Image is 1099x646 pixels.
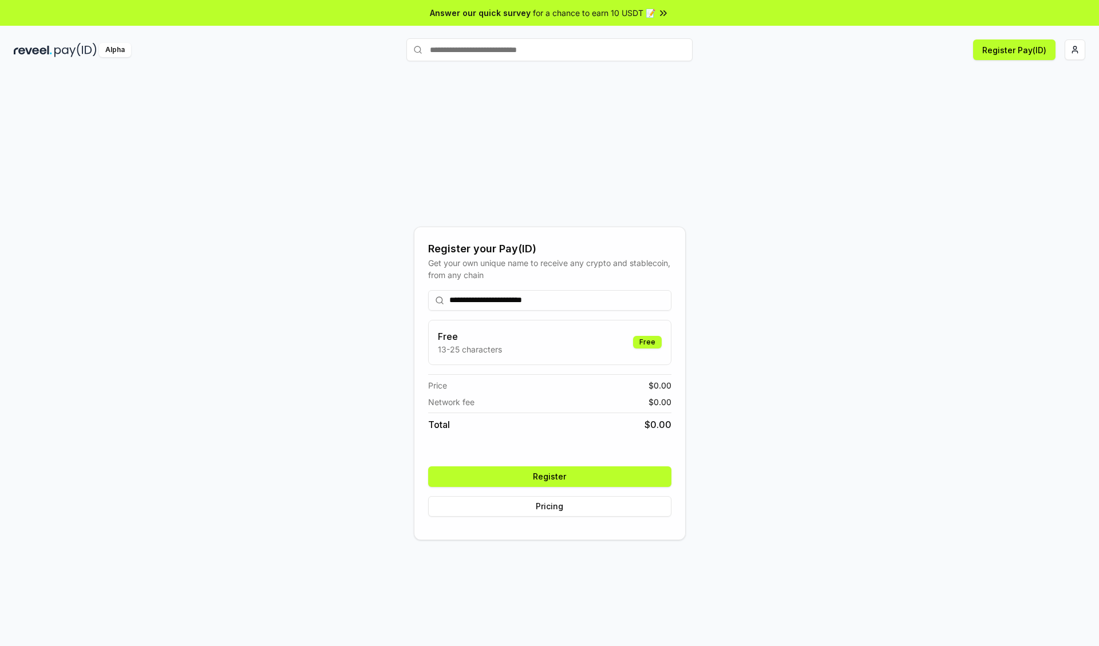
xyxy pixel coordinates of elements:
[649,396,671,408] span: $ 0.00
[428,418,450,431] span: Total
[438,330,502,343] h3: Free
[428,241,671,257] div: Register your Pay(ID)
[649,379,671,391] span: $ 0.00
[428,496,671,517] button: Pricing
[99,43,131,57] div: Alpha
[438,343,502,355] p: 13-25 characters
[54,43,97,57] img: pay_id
[14,43,52,57] img: reveel_dark
[645,418,671,431] span: $ 0.00
[428,379,447,391] span: Price
[428,466,671,487] button: Register
[430,7,531,19] span: Answer our quick survey
[633,336,662,348] div: Free
[428,396,475,408] span: Network fee
[428,257,671,281] div: Get your own unique name to receive any crypto and stablecoin, from any chain
[533,7,655,19] span: for a chance to earn 10 USDT 📝
[973,39,1055,60] button: Register Pay(ID)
